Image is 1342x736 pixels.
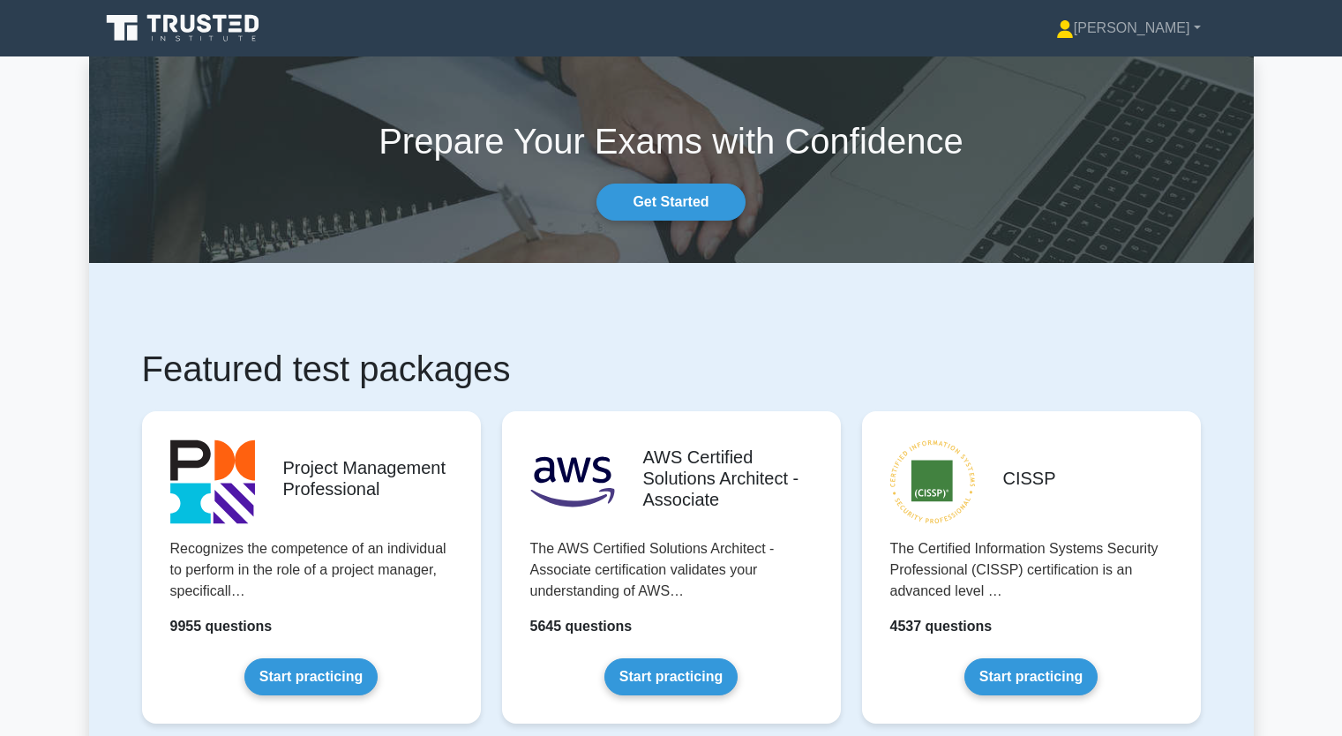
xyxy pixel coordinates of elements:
[89,120,1254,162] h1: Prepare Your Exams with Confidence
[142,348,1201,390] h1: Featured test packages
[596,184,745,221] a: Get Started
[1014,11,1243,46] a: [PERSON_NAME]
[604,658,738,695] a: Start practicing
[964,658,1098,695] a: Start practicing
[244,658,378,695] a: Start practicing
